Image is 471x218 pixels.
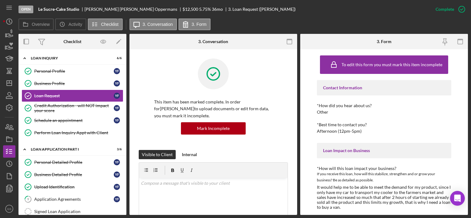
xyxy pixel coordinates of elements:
[22,156,123,168] a: Personal Detailed ProfileYF
[323,148,445,153] div: Loan Impact on Business
[114,105,120,111] div: Y F
[114,196,120,202] div: Y F
[114,93,120,99] div: Y F
[22,102,123,114] a: Credit Authorization - will NOT impact your scoreYF
[34,172,114,177] div: Business Detailed Profile
[317,185,451,209] div: It would help me to be able to meet the demand for my product, since I only have my car to transp...
[34,130,123,135] div: Perform Loan Inquiry Appt with Client
[179,150,200,159] button: Internal
[181,122,246,135] button: Mark Incomplete
[34,93,114,98] div: Loan Request
[84,7,182,12] div: [PERSON_NAME] [PERSON_NAME] Oppermans
[34,209,123,214] div: Signed Loan Application
[129,18,177,30] button: 3. Conversation
[31,56,106,60] div: Loan Inquiry
[317,122,451,127] div: *Best time to contact you?
[154,99,272,119] p: This item has been marked complete. In order for [PERSON_NAME] to upload documents or edit form d...
[197,122,230,135] div: Mark Incomplete
[228,7,296,12] div: 3. Loan Request ([PERSON_NAME])
[114,117,120,123] div: Y F
[22,127,123,139] a: Perform Loan Inquiry Appt with Client
[317,129,362,134] div: Afternoon (12pm-5pm)
[22,77,123,90] a: Business ProfileYF
[22,193,123,205] a: 9Application AgreementsYF
[3,203,15,215] button: GS
[68,22,82,27] label: Activity
[111,56,122,60] div: 6 / 6
[34,118,114,123] div: Schedule an appointment
[198,39,228,44] div: 3. Conversation
[199,7,211,12] div: 5.75 %
[22,90,123,102] a: Loan RequestYF
[22,168,123,181] a: Business Detailed ProfileYF
[212,7,223,12] div: 36 mo
[317,110,328,115] div: Other
[88,18,123,30] button: Checklist
[34,69,114,74] div: Personal Profile
[101,22,119,27] label: Checklist
[114,68,120,74] div: Y F
[429,3,468,15] button: Complete
[377,39,391,44] div: 3. Form
[317,171,451,183] div: If you receive this loan, how will this stabilize, strengthen and or grow your business? Be as de...
[114,159,120,165] div: Y F
[143,22,173,27] label: 3. Conversation
[32,22,50,27] label: Overview
[27,197,29,201] tspan: 9
[192,22,207,27] label: 3. Form
[38,7,79,12] b: Le Sucre-Cake Studio
[22,181,123,193] a: Upload IdentificationYF
[7,207,11,211] text: GS
[182,6,198,12] span: $12,500
[55,18,86,30] button: Activity
[34,160,114,165] div: Personal Detailed Profile
[31,147,106,151] div: Loan Application Part I
[63,39,81,44] div: Checklist
[317,166,451,171] div: *How will this loan impact your business?
[436,3,454,15] div: Complete
[450,191,465,206] div: Open Intercom Messenger
[114,184,120,190] div: Y F
[111,147,122,151] div: 3 / 6
[18,6,33,13] div: Open
[114,172,120,178] div: Y F
[114,80,120,87] div: Y F
[342,62,442,67] div: To edit this form you must mark this item incomplete
[317,103,451,108] div: *How did you hear about us?
[34,184,114,189] div: Upload Identification
[182,150,197,159] div: Internal
[18,18,54,30] button: Overview
[34,81,114,86] div: Business Profile
[142,150,173,159] div: Visible to Client
[178,18,211,30] button: 3. Form
[22,65,123,77] a: Personal ProfileYF
[34,103,114,113] div: Credit Authorization - will NOT impact your score
[34,197,114,202] div: Application Agreements
[22,205,123,218] a: Signed Loan Application
[22,114,123,127] a: Schedule an appointmentYF
[323,85,445,90] div: Contact Information
[139,150,176,159] button: Visible to Client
